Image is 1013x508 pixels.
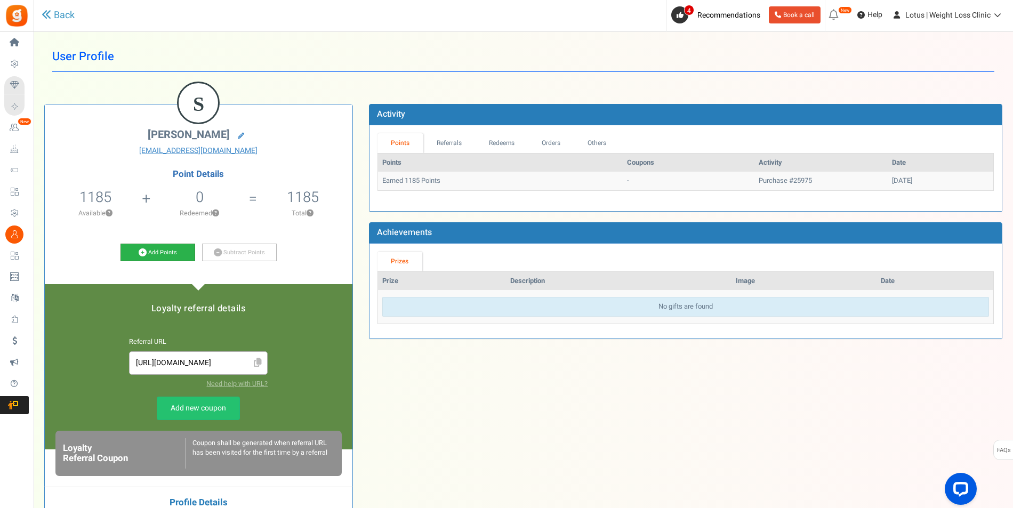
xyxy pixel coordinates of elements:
[506,272,731,291] th: Description
[206,379,268,389] a: Need help with URL?
[18,118,31,125] em: New
[754,154,888,172] th: Activity
[79,187,111,208] span: 1185
[157,397,240,420] a: Add new coupon
[475,133,528,153] a: Redeems
[53,146,344,156] a: [EMAIL_ADDRESS][DOMAIN_NAME]
[892,176,989,186] div: [DATE]
[377,108,405,120] b: Activity
[55,304,342,313] h5: Loyalty referral details
[623,172,754,190] td: -
[185,438,334,469] div: Coupon shall be generated when referral URL has been visited for the first time by a referral
[888,154,993,172] th: Date
[865,10,882,20] span: Help
[574,133,620,153] a: Others
[382,297,989,317] div: No gifts are found
[53,498,344,508] h4: Profile Details
[50,208,141,218] p: Available
[129,338,268,346] h6: Referral URL
[202,244,277,262] a: Subtract Points
[148,127,230,142] span: [PERSON_NAME]
[623,154,754,172] th: Coupons
[877,272,993,291] th: Date
[120,244,195,262] a: Add Points
[259,208,347,218] p: Total
[769,6,821,23] a: Book a call
[45,170,352,179] h4: Point Details
[377,226,432,239] b: Achievements
[378,154,623,172] th: Points
[671,6,765,23] a: 4 Recommendations
[63,444,185,463] h6: Loyalty Referral Coupon
[754,172,888,190] td: Purchase #25975
[697,10,760,21] span: Recommendations
[52,42,994,72] h1: User Profile
[196,189,204,205] h5: 0
[377,133,423,153] a: Points
[212,210,219,217] button: ?
[853,6,887,23] a: Help
[996,440,1011,461] span: FAQs
[151,208,247,218] p: Redeemed
[5,4,29,28] img: Gratisfaction
[423,133,476,153] a: Referrals
[684,5,694,15] span: 4
[378,272,506,291] th: Prize
[377,252,422,271] a: Prizes
[287,189,319,205] h5: 1185
[106,210,112,217] button: ?
[179,83,218,125] figcaption: S
[838,6,852,14] em: New
[378,172,623,190] td: Earned 1185 Points
[731,272,877,291] th: Image
[250,354,267,373] span: Click to Copy
[528,133,574,153] a: Orders
[307,210,313,217] button: ?
[905,10,991,21] span: Lotus | Weight Loss Clinic
[4,119,29,137] a: New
